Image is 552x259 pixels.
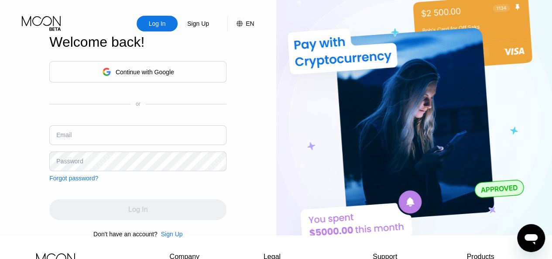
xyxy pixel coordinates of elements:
div: Password [56,158,83,165]
div: Log In [137,16,178,31]
div: Email [56,131,72,138]
div: Sign Up [186,19,210,28]
div: or [136,101,141,107]
div: Log In [148,19,167,28]
div: Continue with Google [116,69,174,76]
div: Forgot password? [49,175,98,182]
div: EN [227,16,254,31]
div: Sign Up [158,231,183,238]
div: Sign Up [161,231,183,238]
div: Welcome back! [49,34,226,50]
div: Sign Up [178,16,219,31]
div: Don't have an account? [93,231,158,238]
div: EN [246,20,254,27]
div: Continue with Google [49,61,226,83]
iframe: Button to launch messaging window [517,224,545,252]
